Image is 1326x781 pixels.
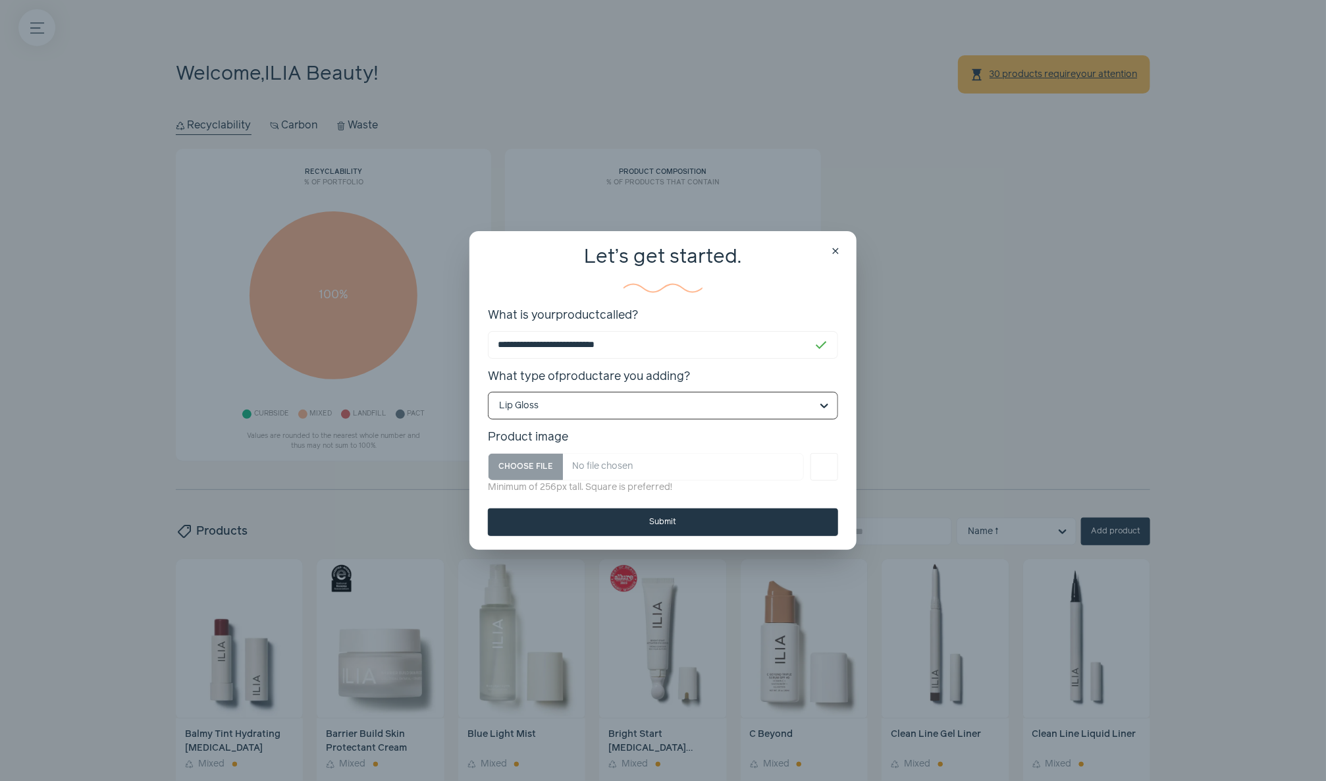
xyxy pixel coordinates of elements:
button: Submit [488,508,838,536]
input: What type ofproductare you adding? [499,392,811,419]
button: close [827,242,845,261]
div: Let’s get started. [488,245,838,298]
span: What is your product called? [488,307,838,324]
span: What type of product are you adding? [488,368,838,385]
div: Product image [488,429,838,446]
span: check [813,337,829,353]
input: What is yourproductcalled? check [488,331,838,359]
span: close [831,246,841,257]
p: Minimum of 256px tall. Square is preferred! [488,481,804,495]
